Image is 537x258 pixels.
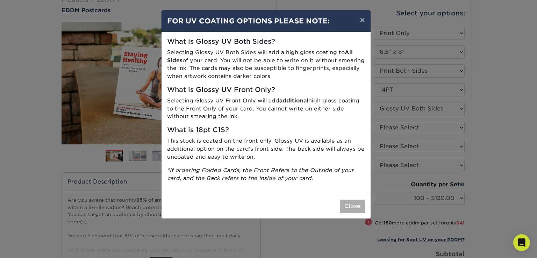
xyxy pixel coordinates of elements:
button: Close [340,200,365,213]
div: Open Intercom Messenger [513,234,530,251]
strong: additional [279,97,308,104]
i: *If ordering Folded Cards, the Front Refers to the Outside of your card, and the Back refers to t... [167,167,354,181]
p: This stock is coated on the front only. Glossy UV is available as an additional option on the car... [167,137,365,161]
button: × [354,10,370,30]
p: Selecting Glossy UV Front Only will add high gloss coating to the Front Only of your card. You ca... [167,97,365,121]
p: Selecting Glossy UV Both Sides will add a high gloss coating to of your card. You will not be abl... [167,49,365,80]
h5: What is Glossy UV Front Only? [167,86,365,94]
h4: FOR UV COATING OPTIONS PLEASE NOTE: [167,16,365,26]
h5: What is 18pt C1S? [167,126,365,134]
h5: What is Glossy UV Both Sides? [167,38,365,46]
strong: All Sides [167,49,353,64]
